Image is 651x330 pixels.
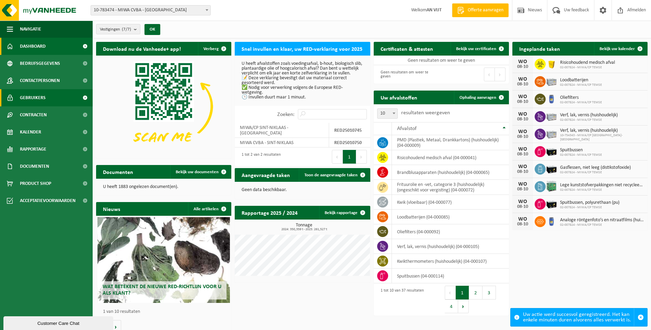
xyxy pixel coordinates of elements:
[600,47,635,51] span: Bekijk uw kalender
[516,169,530,174] div: 08-10
[392,165,509,180] td: brandblusapparaten (huishoudelijk) (04-000065)
[456,286,469,299] button: 1
[560,148,602,153] span: Spuitbussen
[560,200,619,205] span: Spuitbussen, polyurethaan (pu)
[546,75,557,87] img: PB-LB-0680-HPE-GY-11
[204,47,219,51] span: Verberg
[377,108,398,119] span: 10
[560,60,615,66] span: Risicohoudend medisch afval
[397,126,417,131] span: Afvalstof
[304,173,358,177] span: Toon de aangevraagde taken
[560,188,644,192] span: 02-007824 - MIWA/CP TEMSE
[377,285,424,314] div: 1 tot 10 van 37 resultaten
[516,94,530,99] div: WO
[20,192,75,209] span: Acceptatievoorwaarden
[560,95,602,101] span: Oliefilters
[560,83,602,87] span: 02-007824 - MIWA/CP TEMSE
[277,112,294,117] label: Zoeken:
[546,93,557,104] img: PB-OT-0120-HPE-00-02
[392,224,509,239] td: oliefilters (04-000092)
[374,56,509,65] td: Geen resultaten om weer te geven
[469,286,483,299] button: 2
[392,195,509,210] td: kwik (vloeibaar) (04-000077)
[20,106,47,123] span: Contracten
[516,204,530,209] div: 08-10
[235,42,369,55] h2: Snel invullen en klaar, uw RED-verklaring voor 2025
[319,206,370,220] a: Bekijk rapportage
[20,141,46,158] span: Rapportage
[516,164,530,169] div: WO
[198,42,231,56] button: Verberg
[516,64,530,69] div: 08-10
[516,134,530,139] div: 08-10
[122,27,131,32] count: (7/7)
[176,170,219,174] span: Bekijk uw documenten
[96,202,127,215] h2: Nieuws
[392,135,509,150] td: PMD (Plastiek, Metaal, Drankkartons) (huishoudelijk) (04-000009)
[235,123,329,138] td: MIWA/CP SINT-NIKLAAS - [GEOGRAPHIC_DATA]
[546,110,557,122] img: PB-LB-0680-HPE-GY-11
[560,223,644,227] span: 02-007824 - MIWA/CP TEMSE
[516,82,530,87] div: 08-10
[20,55,60,72] span: Bedrijfsgegevens
[332,150,343,164] button: Previous
[20,123,41,141] span: Kalender
[20,89,46,106] span: Gebruikers
[516,146,530,152] div: WO
[392,210,509,224] td: loodbatterijen (04-000085)
[188,202,231,216] a: Alle artikelen
[560,217,644,223] span: Analoge röntgenfoto’s en nitraatfilms (huishoudelijk)
[427,8,442,13] strong: AN VIJT
[546,180,557,192] img: PB-HB-1400-HPE-GN-11
[516,59,530,64] div: WO
[560,205,619,210] span: 02-007824 - MIWA/CP TEMSE
[238,223,370,231] h3: Tonnage
[445,286,456,299] button: Previous
[445,299,458,313] button: 4
[97,217,230,303] a: Wat betekent de nieuwe RED-richtlijn voor u als klant?
[516,152,530,157] div: 08-10
[144,24,160,35] button: OK
[546,198,557,209] img: PB-LB-0680-HPE-BK-11
[392,239,509,254] td: verf, lak, vernis (huishoudelijk) (04-000105)
[516,187,530,192] div: 08-10
[235,138,329,148] td: MIWA CVBA - SINT-NIKLAAS
[560,78,602,83] span: Loodbatterijen
[238,228,370,231] span: 2024: 350,359 t - 2025: 261,527 t
[242,61,363,100] p: U heeft afvalstoffen zoals voedingsafval, b-hout, biologisch slib, plantaardige olie of hoogcalor...
[377,67,438,82] div: Geen resultaten om weer te geven
[235,168,297,181] h2: Aangevraagde taken
[560,182,644,188] span: Lege kunststofverpakkingen niet recycleerbaar
[516,111,530,117] div: WO
[100,24,131,35] span: Vestigingen
[495,68,505,81] button: Next
[20,21,41,38] span: Navigatie
[516,129,530,134] div: WO
[460,95,496,100] span: Ophaling aanvragen
[377,109,397,118] span: 10
[20,38,46,55] span: Dashboard
[560,113,618,118] span: Verf, lak, vernis (huishoudelijk)
[560,66,615,70] span: 02-007824 - MIWA/CP TEMSE
[516,199,530,204] div: WO
[401,110,450,116] label: resultaten weergeven
[523,308,634,326] div: Uw actie werd succesvol geregistreerd. Het kan enkele minuten duren alvorens alles verwerkt is.
[484,68,495,81] button: Previous
[392,180,509,195] td: frituurolie en -vet, categorie 3 (huishoudelijk) (ongeschikt voor vergisting) (04-000072)
[103,284,221,296] span: Wat betekent de nieuwe RED-richtlijn voor u als klant?
[560,101,602,105] span: 02-007824 - MIWA/CP TEMSE
[3,315,115,330] iframe: chat widget
[594,42,647,56] a: Bekijk uw kalender
[516,216,530,222] div: WO
[334,128,362,133] strong: RED25010745
[560,133,644,142] span: 10-754343 - MIWA/CP [GEOGRAPHIC_DATA]-[GEOGRAPHIC_DATA]
[546,215,557,227] img: PB-OT-0120-HPE-00-02
[458,299,469,313] button: Next
[452,3,509,17] a: Offerte aanvragen
[516,222,530,227] div: 08-10
[512,42,567,55] h2: Ingeplande taken
[454,91,508,104] a: Ophaling aanvragen
[546,145,557,157] img: PB-LB-0680-HPE-BK-11
[516,117,530,122] div: 08-10
[392,269,509,283] td: spuitbussen (04-000114)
